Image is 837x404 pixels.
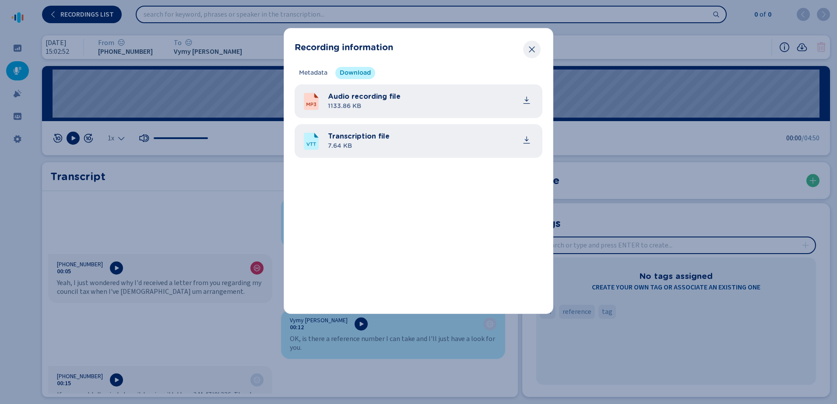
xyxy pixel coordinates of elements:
div: Download file [522,136,531,144]
span: 7.64 KB [328,142,390,151]
button: Close [523,41,541,58]
header: Recording information [295,39,542,56]
div: audio_20250909_15252_+447454981159-VymyGarton.mp3 [328,91,535,111]
span: Audio recording file [328,91,401,102]
svg: MP3File [302,92,321,111]
div: Download file [522,96,531,104]
div: transcription_20250909_15252_+447454981159-VymyGarton.vtt.txt [328,131,535,151]
button: common.download [518,131,535,149]
span: Transcription file [328,131,390,142]
svg: download [522,96,531,104]
span: 1133.86 KB [328,102,401,111]
svg: download [522,136,531,144]
button: common.download [518,91,535,109]
span: Metadata [299,69,327,77]
svg: VTTFile [302,132,321,151]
